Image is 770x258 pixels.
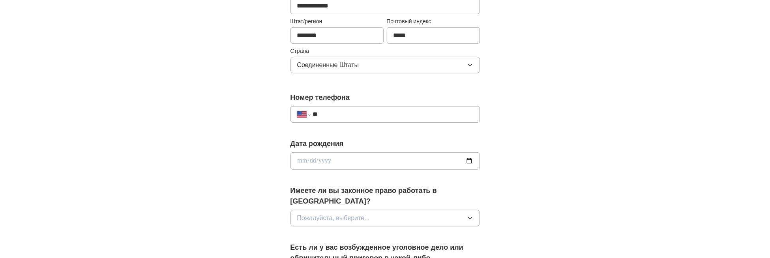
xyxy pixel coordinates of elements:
[290,140,344,148] font: Дата рождения
[290,18,322,24] font: Штат/регион
[290,187,437,205] font: Имеете ли вы законное право работать в [GEOGRAPHIC_DATA]?
[387,18,431,24] font: Почтовый индекс
[290,48,309,54] font: Страна
[290,57,480,73] button: Соединенные Штаты
[297,215,370,221] font: Пожалуйста, выберите...
[290,93,350,101] font: Номер телефона
[290,210,480,226] button: Пожалуйста, выберите...
[297,62,359,68] font: Соединенные Штаты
